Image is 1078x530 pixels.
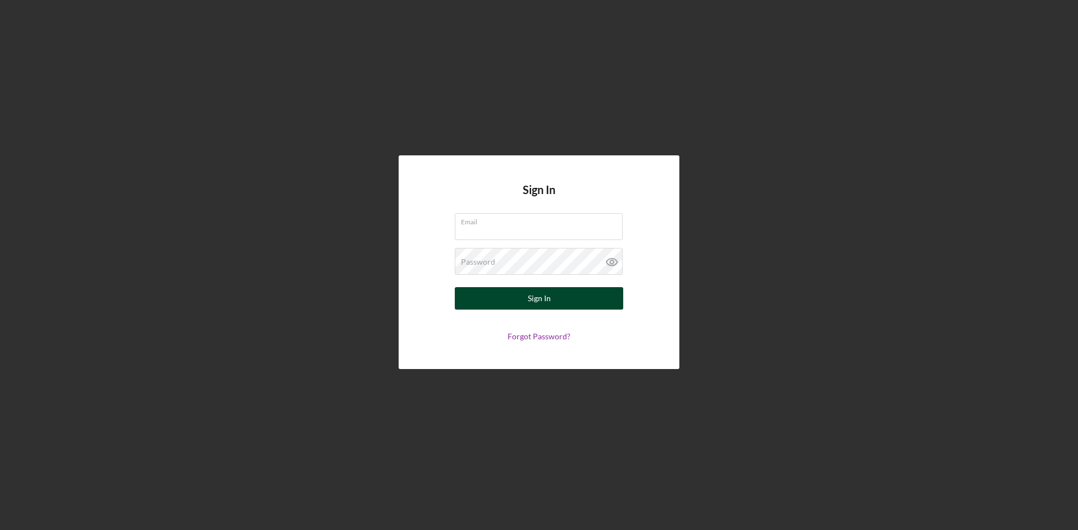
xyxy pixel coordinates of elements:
[461,257,495,266] label: Password
[523,183,555,213] h4: Sign In
[461,214,623,226] label: Email
[455,287,623,310] button: Sign In
[528,287,551,310] div: Sign In
[508,331,570,341] a: Forgot Password?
